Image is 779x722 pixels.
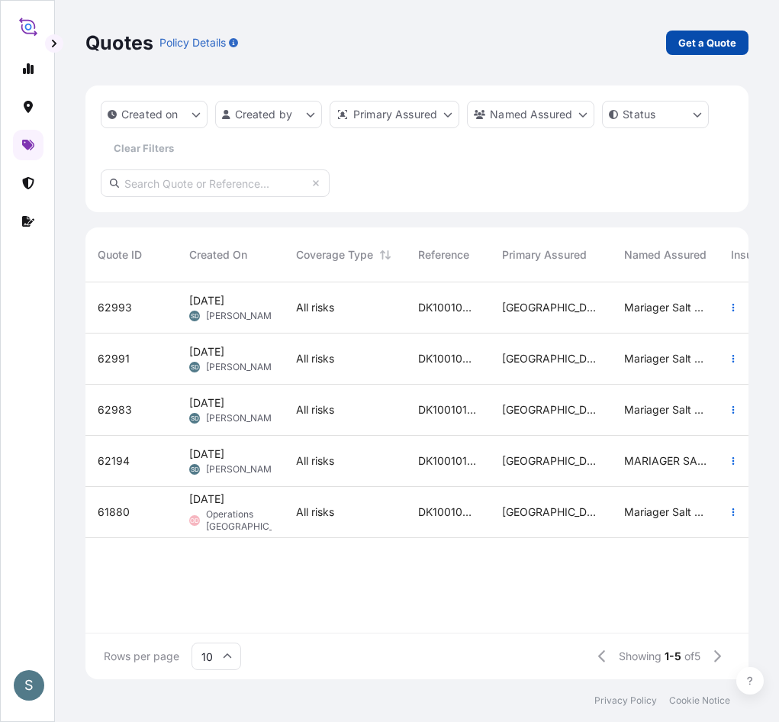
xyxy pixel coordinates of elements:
[623,107,655,122] p: Status
[624,351,707,366] span: Mariager Salt Specialties A/S
[624,402,707,417] span: Mariager Salt Specialties A/S
[624,300,707,315] span: Mariager Salt Specialties A/S
[490,107,572,122] p: Named Assured
[98,300,132,315] span: 62993
[98,402,132,417] span: 62983
[624,247,707,263] span: Named Assured
[296,300,334,315] span: All risks
[98,351,130,366] span: 62991
[330,101,459,128] button: distributor Filter options
[191,359,199,375] span: SD
[206,463,280,475] span: [PERSON_NAME]
[24,678,34,693] span: S
[121,107,179,122] p: Created on
[235,107,293,122] p: Created by
[191,308,199,324] span: SD
[191,411,199,426] span: SD
[418,504,478,520] span: DK1001020217 - 2565119
[206,412,280,424] span: [PERSON_NAME]
[101,136,186,160] button: Clear Filters
[376,246,394,264] button: Sort
[418,247,469,263] span: Reference
[296,402,334,417] span: All risks
[296,351,334,366] span: All risks
[665,649,681,664] span: 1-5
[418,402,478,417] span: DK1001019152 - 2585397
[418,453,478,469] span: DK1001019588-2566622
[296,504,334,520] span: All risks
[189,293,224,308] span: [DATE]
[418,300,478,315] span: DK1001020089 - 2600225
[502,453,600,469] span: [GEOGRAPHIC_DATA]
[418,351,478,366] span: DK1001020090 - 2600208
[602,101,709,128] button: certificateStatus Filter options
[104,649,179,664] span: Rows per page
[678,35,736,50] p: Get a Quote
[502,300,600,315] span: [GEOGRAPHIC_DATA]
[669,695,730,707] a: Cookie Notice
[624,504,707,520] span: Mariager Salt Specialties A/S
[206,508,300,533] span: Operations [GEOGRAPHIC_DATA]
[619,649,662,664] span: Showing
[206,310,280,322] span: [PERSON_NAME]
[98,504,130,520] span: 61880
[684,649,700,664] span: of 5
[190,513,199,528] span: OD
[191,462,199,477] span: SD
[296,247,373,263] span: Coverage Type
[467,101,594,128] button: cargoOwner Filter options
[189,492,224,507] span: [DATE]
[624,453,707,469] span: MARIAGER SALT SPEACIALTIES A/S
[502,402,600,417] span: [GEOGRAPHIC_DATA]
[502,351,600,366] span: [GEOGRAPHIC_DATA]
[189,247,247,263] span: Created On
[666,31,748,55] a: Get a Quote
[159,35,226,50] p: Policy Details
[189,395,224,411] span: [DATE]
[353,107,437,122] p: Primary Assured
[502,247,587,263] span: Primary Assured
[101,101,208,128] button: createdOn Filter options
[215,101,322,128] button: createdBy Filter options
[594,695,657,707] a: Privacy Policy
[206,361,280,373] span: [PERSON_NAME]
[502,504,600,520] span: [GEOGRAPHIC_DATA]
[98,453,130,469] span: 62194
[114,140,174,156] p: Clear Filters
[101,169,330,197] input: Search Quote or Reference...
[189,344,224,359] span: [DATE]
[85,31,153,55] p: Quotes
[296,453,334,469] span: All risks
[189,446,224,462] span: [DATE]
[98,247,142,263] span: Quote ID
